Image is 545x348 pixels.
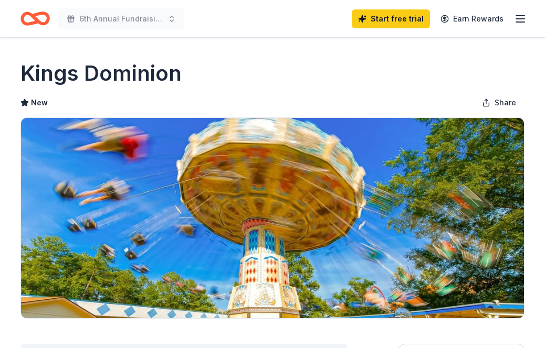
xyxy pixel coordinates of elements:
h1: Kings Dominion [20,59,182,88]
a: Home [20,6,50,31]
span: New [31,96,48,109]
button: Share [474,92,525,113]
span: Share [495,96,516,109]
span: 6th Annual Fundraising Dinner [79,13,163,25]
a: Start free trial [352,9,430,28]
img: Image for Kings Dominion [21,118,524,318]
button: 6th Annual Fundraising Dinner [58,8,184,29]
a: Earn Rewards [434,9,510,28]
